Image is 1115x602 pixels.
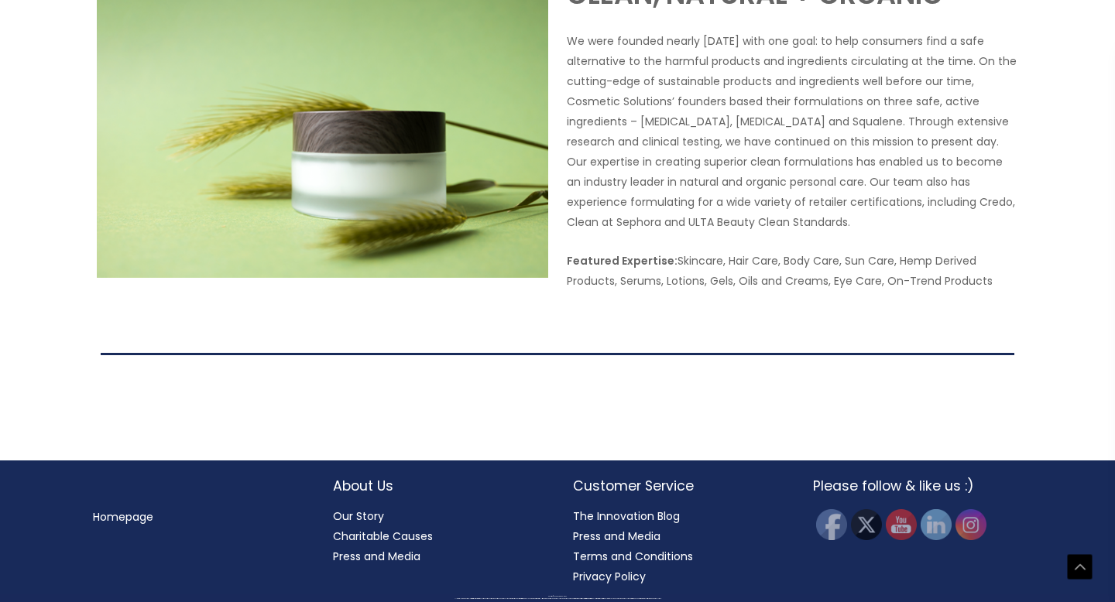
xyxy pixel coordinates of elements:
[93,507,302,527] nav: Menu
[557,596,567,597] span: Cosmetic Solutions
[27,596,1088,597] div: Copyright © 2025
[573,569,646,584] a: Privacy Policy
[333,549,420,564] a: Press and Media
[573,528,660,544] a: Press and Media
[573,508,680,524] a: The Innovation Blog
[333,506,542,566] nav: About Us
[333,528,433,544] a: Charitable Causes
[573,506,782,587] nav: Customer Service
[567,253,678,269] strong: Featured Expertise:
[567,251,1018,291] p: Skincare, Hair Care, Body Care, Sun Care, Hemp Derived Products, Serums, Lotions, Gels, Oils and ...
[573,476,782,496] h2: Customer Service
[93,509,153,525] a: Homepage
[816,509,847,540] img: Facebook
[813,476,1022,496] h2: Please follow & like us :)
[573,549,693,564] a: Terms and Conditions
[567,31,1018,232] p: We were founded nearly [DATE] with one goal: to help consumers find a safe alternative to the har...
[333,508,384,524] a: Our Story
[333,476,542,496] h2: About Us
[27,598,1088,600] div: All material on this Website, including design, text, images, logos and sounds, are owned by Cosm...
[851,509,882,540] img: Twitter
